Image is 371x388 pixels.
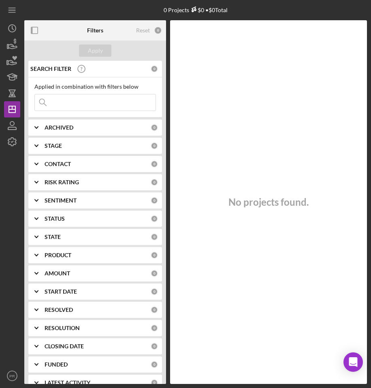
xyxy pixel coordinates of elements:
[151,124,158,131] div: 0
[343,352,363,372] div: Open Intercom Messenger
[151,324,158,332] div: 0
[4,368,20,384] button: PR
[30,66,71,72] b: SEARCH FILTER
[151,379,158,386] div: 0
[45,234,61,240] b: STATE
[151,233,158,241] div: 0
[151,343,158,350] div: 0
[45,343,84,350] b: CLOSING DATE
[45,307,73,313] b: RESOLVED
[45,179,79,185] b: RISK RATING
[45,325,80,331] b: RESOLUTION
[136,27,150,34] div: Reset
[45,252,71,258] b: PRODUCT
[45,197,77,204] b: SENTIMENT
[151,65,158,72] div: 0
[151,270,158,277] div: 0
[151,252,158,259] div: 0
[9,374,15,378] text: PR
[45,288,77,295] b: START DATE
[151,306,158,313] div: 0
[151,215,158,222] div: 0
[88,45,103,57] div: Apply
[154,26,162,34] div: 0
[79,45,111,57] button: Apply
[228,196,309,208] h3: No projects found.
[45,379,90,386] b: LATEST ACTIVITY
[151,179,158,186] div: 0
[151,288,158,295] div: 0
[151,142,158,149] div: 0
[189,6,204,13] div: $0
[151,361,158,368] div: 0
[151,197,158,204] div: 0
[45,161,71,167] b: CONTACT
[87,27,103,34] b: Filters
[45,361,68,368] b: FUNDED
[45,124,73,131] b: ARCHIVED
[45,270,70,277] b: AMOUNT
[34,83,156,90] div: Applied in combination with filters below
[164,6,228,13] div: 0 Projects • $0 Total
[151,160,158,168] div: 0
[45,215,65,222] b: STATUS
[45,143,62,149] b: STAGE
